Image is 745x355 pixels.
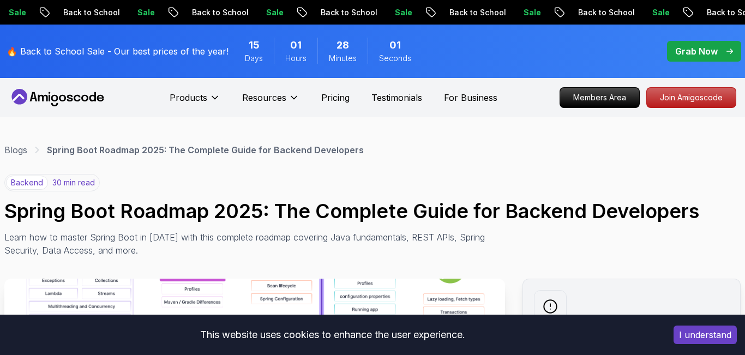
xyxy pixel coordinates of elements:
[329,53,357,64] span: Minutes
[647,88,736,107] p: Join Amigoscode
[7,45,229,58] p: 🔥 Back to School Sale - Our best prices of the year!
[245,53,263,64] span: Days
[52,177,95,188] p: 30 min read
[441,7,515,18] p: Back to School
[444,91,497,104] a: For Business
[646,87,736,108] a: Join Amigoscode
[569,7,644,18] p: Back to School
[675,45,718,58] p: Grab Now
[674,326,737,344] button: Accept cookies
[4,231,493,257] p: Learn how to master Spring Boot in [DATE] with this complete roadmap covering Java fundamentals, ...
[249,38,260,53] span: 15 Days
[337,38,349,53] span: 28 Minutes
[170,91,220,113] button: Products
[47,143,364,157] p: Spring Boot Roadmap 2025: The Complete Guide for Backend Developers
[644,7,678,18] p: Sale
[560,87,640,108] a: Members Area
[242,91,286,104] p: Resources
[257,7,292,18] p: Sale
[290,38,302,53] span: 1 Hours
[389,38,401,53] span: 1 Seconds
[4,200,741,222] h1: Spring Boot Roadmap 2025: The Complete Guide for Backend Developers
[170,91,207,104] p: Products
[379,53,411,64] span: Seconds
[312,7,386,18] p: Back to School
[371,91,422,104] a: Testimonials
[55,7,129,18] p: Back to School
[515,7,550,18] p: Sale
[129,7,164,18] p: Sale
[4,143,27,157] a: Blogs
[321,91,350,104] a: Pricing
[6,176,48,190] p: backend
[560,88,639,107] p: Members Area
[386,7,421,18] p: Sale
[285,53,307,64] span: Hours
[8,323,657,347] div: This website uses cookies to enhance the user experience.
[242,91,299,113] button: Resources
[183,7,257,18] p: Back to School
